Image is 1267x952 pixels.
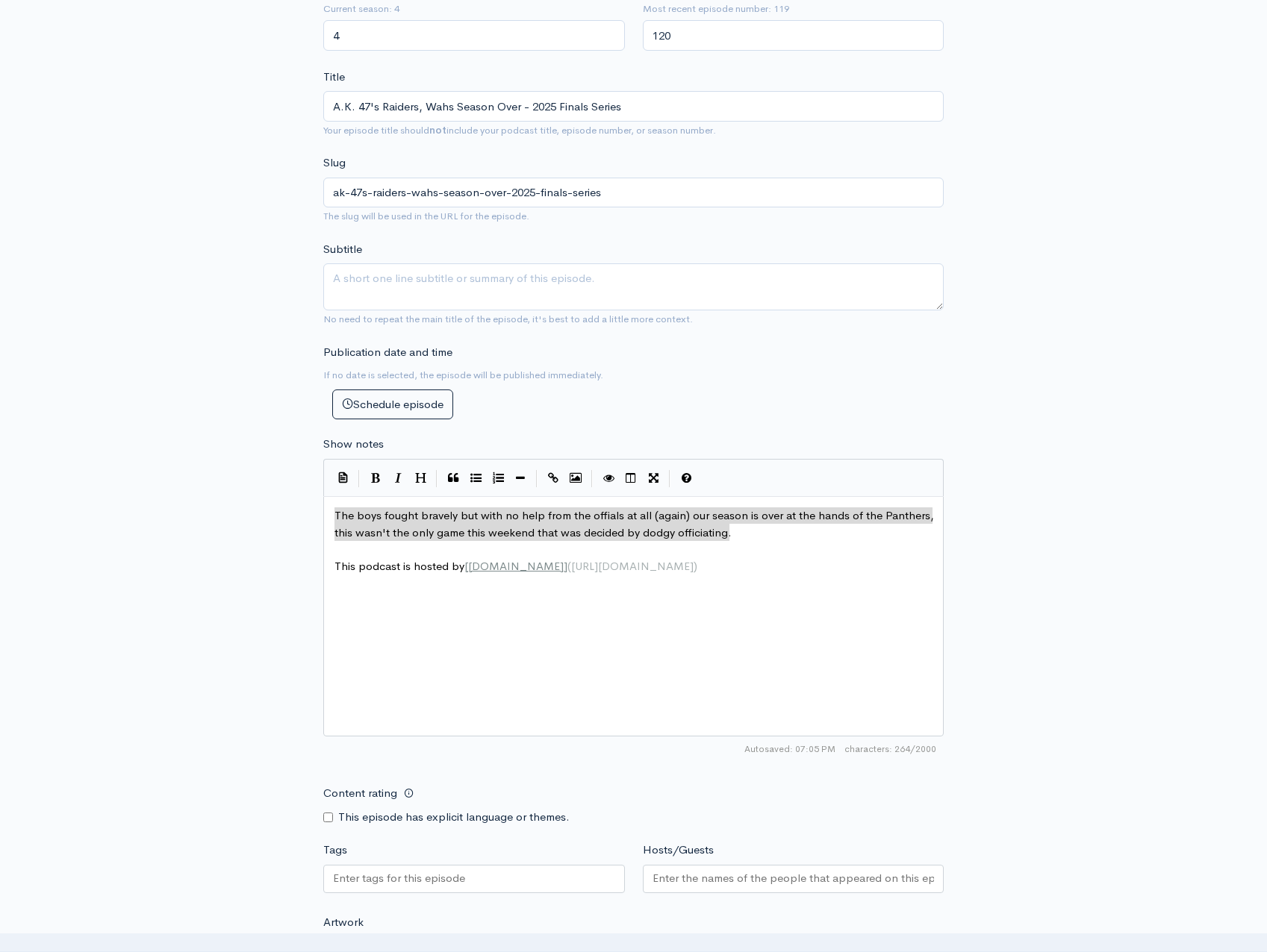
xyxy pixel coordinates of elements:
span: The boys fought bravely but with no help from the offials at all (again) our season is over at th... [334,508,937,539]
span: [URL][DOMAIN_NAME] [571,559,694,573]
input: Enter episode number [643,20,944,51]
i: | [358,470,360,487]
span: [ [464,559,468,573]
span: This podcast is hosted by [334,559,697,573]
input: Enter the names of the people that appeared on this episode [653,870,935,887]
button: Schedule episode [332,389,453,420]
label: Publication date and time [323,344,452,361]
button: Markdown Guide [675,467,697,489]
button: Toggle Preview [597,467,620,489]
small: If no date is selected, the episode will be published immediately. [323,369,603,381]
i: | [591,470,593,487]
button: Numbered List [487,467,509,489]
small: The slug will be used in the URL for the episode. [323,210,529,222]
button: Generic List [464,467,487,489]
i: | [669,470,670,487]
label: Subtitle [323,241,362,258]
span: ( [567,559,571,573]
button: Insert Show Notes Template [331,466,354,489]
button: Heading [409,467,432,489]
input: What is the episode's title? [323,91,944,122]
i: | [436,470,438,487]
input: Enter tags for this episode [333,870,467,887]
button: Toggle Side by Side [620,467,642,489]
span: 264/2000 [844,742,936,756]
span: ] [564,559,567,573]
input: Enter season number for this episode [323,20,625,51]
label: Slug [323,154,346,172]
button: Quote [442,467,464,489]
label: Content rating [323,778,397,809]
small: No need to repeat the main title of the episode, it's best to add a little more context. [323,313,693,325]
small: Most recent episode number: 119 [643,1,944,16]
label: Tags [323,842,347,859]
span: [DOMAIN_NAME] [468,559,564,573]
label: Hosts/Guests [643,842,714,859]
label: Artwork [323,914,364,931]
strong: not [429,124,446,137]
input: title-of-episode [323,178,944,208]
button: Toggle Fullscreen [642,467,664,489]
button: Insert Horizontal Line [509,467,532,489]
label: This episode has explicit language or themes. [338,809,570,826]
small: Current season: 4 [323,1,625,16]
span: Autosaved: 07:05 PM [744,742,835,756]
label: Title [323,69,345,86]
span: ) [694,559,697,573]
i: | [536,470,538,487]
label: Show notes [323,436,384,453]
small: Your episode title should include your podcast title, episode number, or season number. [323,124,716,137]
button: Italic [387,467,409,489]
button: Bold [364,467,387,489]
button: Insert Image [564,467,587,489]
button: Create Link [542,467,564,489]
